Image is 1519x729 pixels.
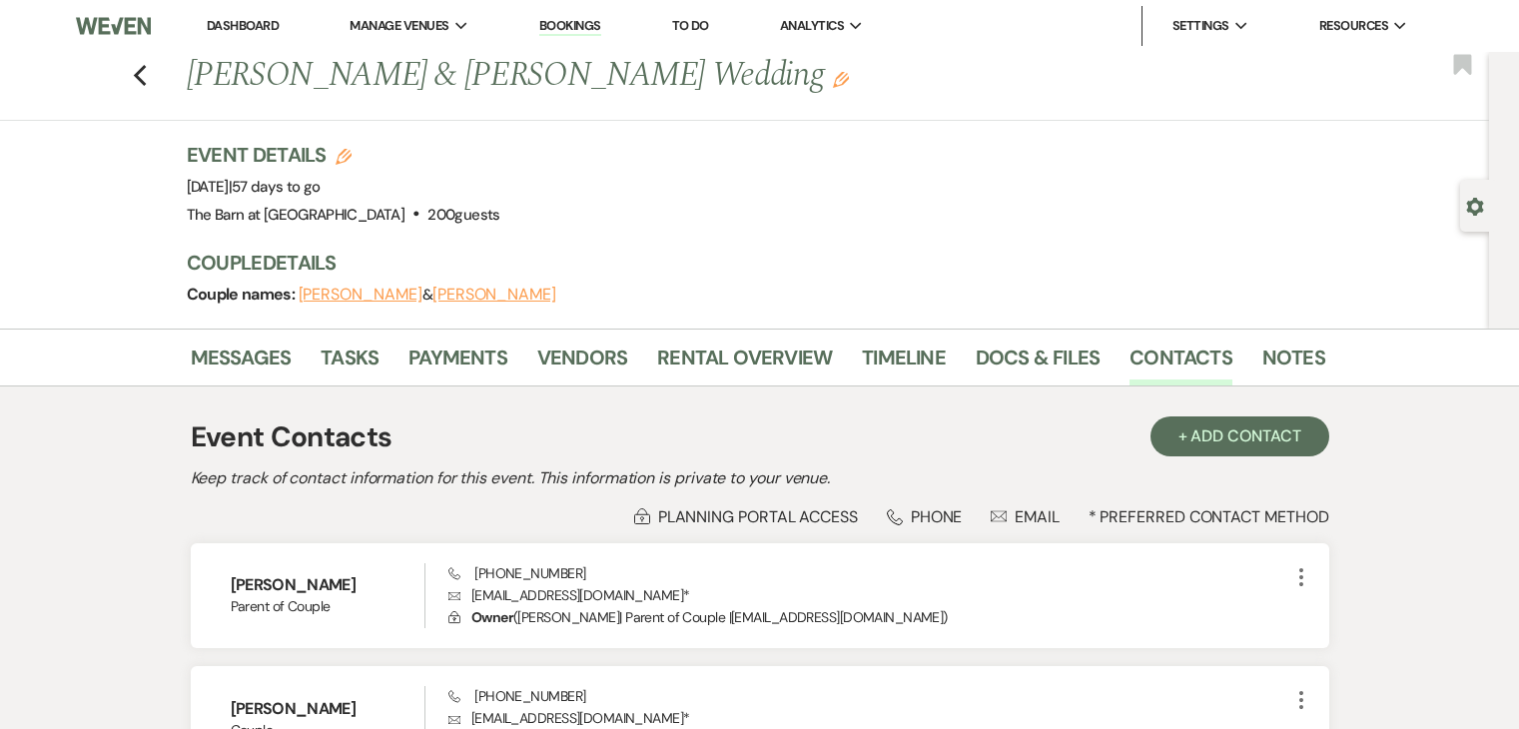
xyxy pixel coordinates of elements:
a: Docs & Files [976,342,1100,385]
div: * Preferred Contact Method [191,506,1329,527]
span: [PHONE_NUMBER] [448,687,585,705]
h1: [PERSON_NAME] & [PERSON_NAME] Wedding [187,52,1082,100]
button: [PERSON_NAME] [432,287,556,303]
a: Notes [1262,342,1325,385]
span: Resources [1319,16,1388,36]
h2: Keep track of contact information for this event. This information is private to your venue. [191,466,1329,490]
p: [EMAIL_ADDRESS][DOMAIN_NAME] * [448,584,1288,606]
p: ( [PERSON_NAME] | Parent of Couple | [EMAIL_ADDRESS][DOMAIN_NAME] ) [448,606,1288,628]
h6: [PERSON_NAME] [231,698,425,720]
span: Settings [1172,16,1229,36]
a: Vendors [537,342,627,385]
a: Payments [408,342,507,385]
a: To Do [672,17,709,34]
button: [PERSON_NAME] [299,287,422,303]
button: Edit [833,70,849,88]
span: Parent of Couple [231,596,425,617]
a: Timeline [862,342,946,385]
h3: Couple Details [187,249,1305,277]
span: 200 guests [427,205,499,225]
button: + Add Contact [1150,416,1329,456]
h6: [PERSON_NAME] [231,574,425,596]
a: Messages [191,342,292,385]
span: Manage Venues [350,16,448,36]
button: Open lead details [1466,196,1484,215]
a: Tasks [321,342,379,385]
a: Dashboard [207,17,279,34]
p: [EMAIL_ADDRESS][DOMAIN_NAME] * [448,707,1288,729]
div: Planning Portal Access [634,506,858,527]
span: | [229,177,321,197]
span: & [299,285,556,305]
div: Email [991,506,1060,527]
span: Owner [471,608,513,626]
a: Bookings [539,17,601,36]
a: Rental Overview [657,342,832,385]
h1: Event Contacts [191,416,392,458]
span: [DATE] [187,177,321,197]
span: Analytics [780,16,844,36]
h3: Event Details [187,141,500,169]
span: The Barn at [GEOGRAPHIC_DATA] [187,205,404,225]
span: 57 days to go [232,177,321,197]
div: Phone [887,506,963,527]
img: Weven Logo [76,5,151,47]
span: [PHONE_NUMBER] [448,564,585,582]
a: Contacts [1130,342,1232,385]
span: Couple names: [187,284,299,305]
